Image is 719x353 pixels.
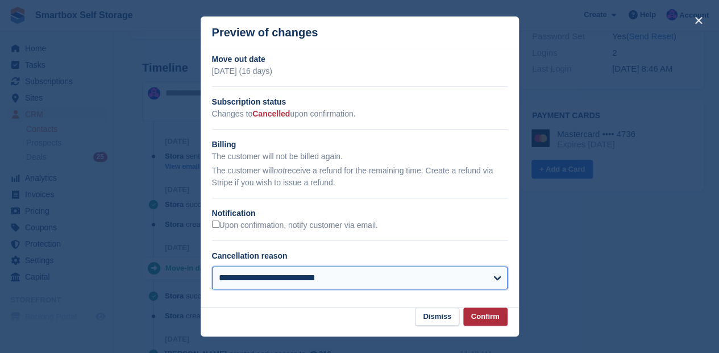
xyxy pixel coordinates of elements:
span: Cancelled [252,109,290,118]
p: [DATE] (16 days) [212,65,508,77]
p: The customer will not be billed again. [212,151,508,163]
p: The customer will receive a refund for the remaining time. Create a refund via Stripe if you wish... [212,165,508,189]
button: Confirm [463,308,508,326]
h2: Notification [212,207,508,219]
h2: Move out date [212,53,508,65]
input: Upon confirmation, notify customer via email. [212,221,219,228]
button: Dismiss [415,308,459,326]
p: Changes to upon confirmation. [212,108,508,120]
p: Preview of changes [212,26,318,39]
em: not [273,166,284,175]
h2: Subscription status [212,96,508,108]
button: close [689,11,708,30]
label: Upon confirmation, notify customer via email. [212,221,378,231]
label: Cancellation reason [212,251,288,260]
h2: Billing [212,139,508,151]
